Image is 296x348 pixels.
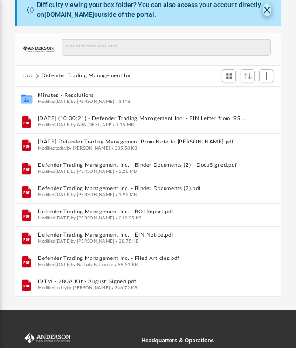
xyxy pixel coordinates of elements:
[114,192,137,197] span: 1.92 MB
[62,39,271,56] input: Search files and folders
[22,72,33,80] button: Law
[241,69,255,82] button: Sort
[111,122,134,127] span: 1.15 MB
[37,185,246,191] button: Defender Trading Management Inc. - Binder Documents (2).pdf
[110,145,137,150] span: 335.58 KB
[37,99,114,103] span: Modified [DATE] by [PERSON_NAME]
[259,69,273,82] button: Add
[41,72,133,80] button: Defender Trading Management Inc.
[37,92,246,98] button: Minutes - Resolutions
[37,162,246,168] button: Defender Trading Management Inc. - Binder Documents (2) - DocuSigned.pdf
[37,122,111,127] span: Modified [DATE] by ABA_NEST_APP
[37,145,110,150] span: Modified today by [PERSON_NAME]
[113,262,138,266] span: 99.31 KB
[37,215,114,220] span: Modified [DATE] by [PERSON_NAME]
[114,169,137,173] span: 2.28 MB
[110,285,137,290] span: 346.72 KB
[37,285,110,290] span: Modified today by [PERSON_NAME]
[15,87,282,299] div: grid
[37,262,113,266] span: Modified [DATE] by Nathaly Baltimore
[37,116,246,122] button: [DATE] (10:30:21) - Defender Trading Management Inc. - EIN Letter from IRS.pdf
[222,69,236,82] button: Switch to Grid View
[114,215,141,220] span: 212.95 KB
[44,11,94,18] a: [DOMAIN_NAME]
[114,99,130,103] span: 1 MB
[37,232,246,238] button: Defender Trading Management Inc. - EIN Notice.pdf
[263,3,271,16] button: Close
[114,239,138,243] span: 28.75 KB
[37,239,114,243] span: Modified [DATE] by [PERSON_NAME]
[37,169,114,173] span: Modified [DATE] by [PERSON_NAME]
[37,255,246,261] button: Defender Trading Management Inc. - Filed Articles.pdf
[37,279,246,285] button: IDTM - 280A Kit - August_Signed.pdf
[37,139,246,145] button: [DATE] Defender Trading Management Prom Note to [PERSON_NAME].pdf
[37,209,246,215] button: Defender Trading Management Inc. - BOI Report.pdf
[16,333,72,344] img: Anderson Advisors Platinum Portal
[141,336,260,345] small: Headquarters & Operations
[37,192,114,197] span: Modified [DATE] by [PERSON_NAME]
